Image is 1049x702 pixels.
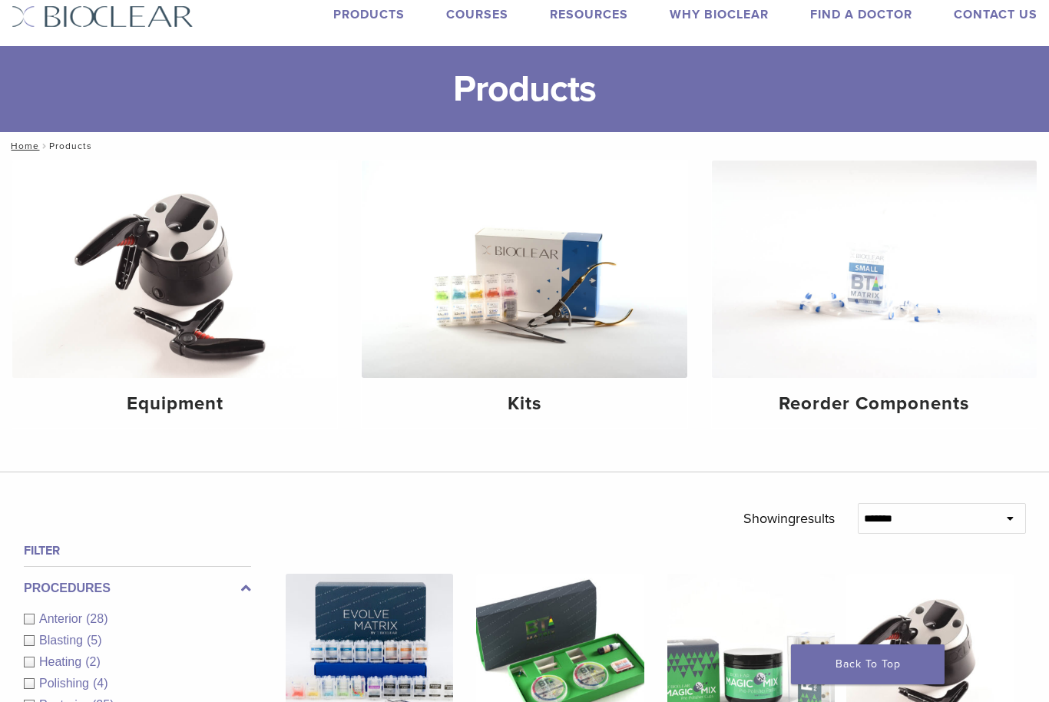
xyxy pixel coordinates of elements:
[362,161,687,428] a: Kits
[724,390,1024,418] h4: Reorder Components
[374,390,674,418] h4: Kits
[39,612,86,625] span: Anterior
[24,541,251,560] h4: Filter
[39,677,93,690] span: Polishing
[712,161,1037,428] a: Reorder Components
[712,161,1037,378] img: Reorder Components
[810,7,912,22] a: Find A Doctor
[93,677,108,690] span: (4)
[87,634,102,647] span: (5)
[954,7,1037,22] a: Contact Us
[39,634,87,647] span: Blasting
[12,161,337,378] img: Equipment
[12,5,194,28] img: Bioclear
[791,644,945,684] a: Back To Top
[362,161,687,378] img: Kits
[85,655,101,668] span: (2)
[39,142,49,150] span: /
[86,612,108,625] span: (28)
[743,503,835,535] p: Showing results
[446,7,508,22] a: Courses
[333,7,405,22] a: Products
[6,141,39,151] a: Home
[670,7,769,22] a: Why Bioclear
[12,161,337,428] a: Equipment
[25,390,325,418] h4: Equipment
[24,579,251,598] label: Procedures
[39,655,85,668] span: Heating
[550,7,628,22] a: Resources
